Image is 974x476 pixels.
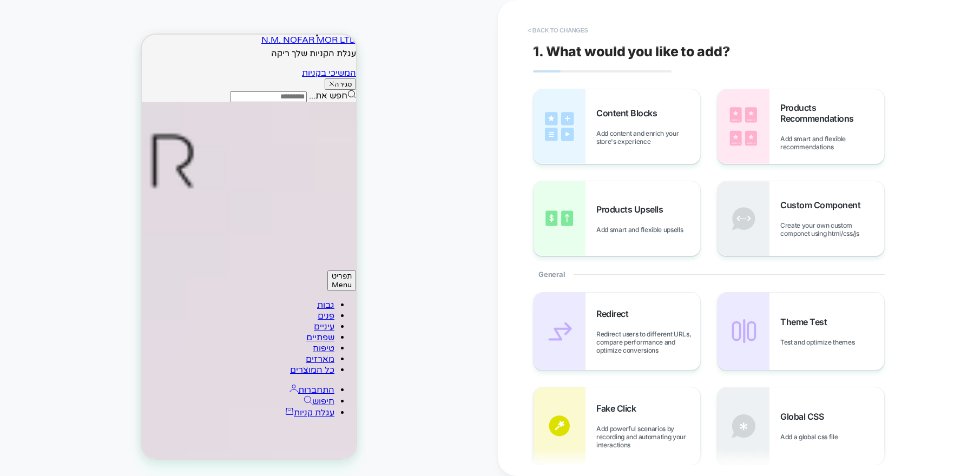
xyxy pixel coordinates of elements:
[172,287,193,297] a: עיניים
[533,43,730,59] span: 1. What would you like to add?
[780,316,832,327] span: Theme Test
[780,200,866,210] span: Custom Component
[152,373,193,384] span: עגלת קניות
[162,361,193,372] a: חיפוש
[780,102,884,124] span: Products Recommendations
[176,276,193,287] a: פנים
[143,373,193,384] a: עגלת קניות
[596,226,688,234] span: Add smart and flexible upsells
[190,237,210,246] span: תפריט
[186,236,214,256] button: תפריט
[148,350,193,361] a: התחברות
[164,297,193,308] a: שפתיים
[596,308,634,319] span: Redirect
[780,433,843,441] span: Add a global css file
[596,330,700,354] span: Redirect users to different URLs, compare performance and optimize conversions
[780,221,884,237] span: Create your own custom componet using html/css/js
[190,246,210,255] span: Menu
[148,330,193,341] a: כל המוצרים
[164,319,193,330] a: מארזים
[522,22,594,39] button: < Back to changes
[533,256,885,292] div: General
[170,361,193,372] span: חיפוש
[596,108,662,118] span: Content Blocks
[596,425,700,449] span: Add powerful scenarios by recording and automating your interactions
[596,129,700,146] span: Add content and enrich your store's experience
[780,135,884,151] span: Add smart and flexible recommendations
[596,403,641,414] span: Fake Click
[175,265,193,276] a: גבות
[171,308,193,319] a: טיפוח
[780,338,860,346] span: Test and optimize themes
[156,350,193,361] span: התחברות
[780,411,829,422] span: Global CSS
[596,204,668,215] span: Products Upsells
